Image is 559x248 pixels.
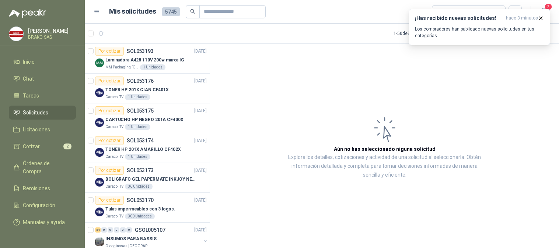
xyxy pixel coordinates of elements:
[194,48,207,55] p: [DATE]
[127,49,154,54] p: SOL053193
[9,156,76,178] a: Órdenes de Compra
[105,116,184,123] p: CARTUCHO HP NEGRO 201A CF400X
[105,176,197,183] p: BOLIGRAFO GEL PAPERMATE INKJOY NEGRO
[63,144,71,149] span: 2
[105,124,123,130] p: Caracol TV
[140,64,165,70] div: 1 Unidades
[23,218,65,226] span: Manuales y ayuda
[415,26,544,39] p: Los compradores han publicado nuevas solicitudes en tus categorías.
[125,184,153,189] div: 36 Unidades
[9,9,46,18] img: Logo peakr
[105,86,169,93] p: TONER HP 201X CIAN CF401X
[105,94,123,100] p: Caracol TV
[105,235,157,242] p: INSUMOS PARA BASSIS
[127,108,154,113] p: SOL053175
[415,15,503,21] h3: ¡Has recibido nuevas solicitudes!
[194,137,207,144] p: [DATE]
[95,118,104,127] img: Company Logo
[28,28,74,33] p: [PERSON_NAME]
[9,27,23,41] img: Company Logo
[23,92,39,100] span: Tareas
[9,55,76,69] a: Inicio
[9,89,76,103] a: Tareas
[95,47,124,56] div: Por cotizar
[105,154,123,160] p: Caracol TV
[162,7,180,16] span: 5745
[95,59,104,67] img: Company Logo
[23,75,34,83] span: Chat
[95,166,124,175] div: Por cotizar
[95,227,101,233] div: 24
[101,227,107,233] div: 0
[23,159,69,176] span: Órdenes de Compra
[95,136,124,145] div: Por cotizar
[23,184,50,192] span: Remisiones
[394,28,441,39] div: 1 - 50 de 3551
[284,153,485,180] p: Explora los detalles, cotizaciones y actividad de una solicitud al seleccionarla. Obtén informaci...
[85,74,210,103] a: Por cotizarSOL053176[DATE] Company LogoTONER HP 201X CIAN CF401XCaracol TV1 Unidades
[95,196,124,205] div: Por cotizar
[409,9,550,45] button: ¡Has recibido nuevas solicitudes!hace 3 minutos Los compradores han publicado nuevas solicitudes ...
[95,77,124,85] div: Por cotizar
[85,44,210,74] a: Por cotizarSOL053193[DATE] Company LogoLaminadora A428 110V 200w marca IGMM Packaging [GEOGRAPHIC...
[190,9,195,14] span: search
[135,227,165,233] p: GSOL005107
[125,124,150,130] div: 1 Unidades
[85,193,210,223] a: Por cotizarSOL053170[DATE] Company LogoTulas impermeables con 3 logos.Caracol TV300 Unidades
[85,133,210,163] a: Por cotizarSOL053174[DATE] Company LogoTONER HP 201X AMARILLO CF402XCaracol TV1 Unidades
[9,181,76,195] a: Remisiones
[537,5,550,18] button: 2
[126,227,132,233] div: 0
[194,107,207,114] p: [DATE]
[23,125,50,134] span: Licitaciones
[9,106,76,120] a: Solicitudes
[23,58,35,66] span: Inicio
[9,215,76,229] a: Manuales y ayuda
[194,78,207,85] p: [DATE]
[95,237,104,246] img: Company Logo
[9,72,76,86] a: Chat
[95,106,124,115] div: Por cotizar
[127,78,154,84] p: SOL053176
[544,3,552,10] span: 2
[506,15,538,21] span: hace 3 minutos
[9,139,76,153] a: Cotizar2
[194,197,207,204] p: [DATE]
[105,64,139,70] p: MM Packaging [GEOGRAPHIC_DATA]
[437,8,452,16] div: Todas
[120,227,126,233] div: 0
[85,103,210,133] a: Por cotizarSOL053175[DATE] Company LogoCARTUCHO HP NEGRO 201A CF400XCaracol TV1 Unidades
[85,163,210,193] a: Por cotizarSOL053173[DATE] Company LogoBOLIGRAFO GEL PAPERMATE INKJOY NEGROCaracol TV36 Unidades
[194,227,207,234] p: [DATE]
[114,227,119,233] div: 0
[105,206,175,213] p: Tulas impermeables con 3 logos.
[105,146,181,153] p: TONER HP 201X AMARILLO CF402X
[127,198,154,203] p: SOL053170
[23,109,48,117] span: Solicitudes
[109,6,156,17] h1: Mis solicitudes
[108,227,113,233] div: 0
[23,142,40,150] span: Cotizar
[9,123,76,137] a: Licitaciones
[334,145,436,153] h3: Aún no has seleccionado niguna solicitud
[127,168,154,173] p: SOL053173
[127,138,154,143] p: SOL053174
[95,208,104,216] img: Company Logo
[105,57,184,64] p: Laminadora A428 110V 200w marca IG
[28,35,74,39] p: BRAKO SAS
[23,201,55,209] span: Configuración
[95,178,104,187] img: Company Logo
[9,198,76,212] a: Configuración
[95,148,104,157] img: Company Logo
[105,184,123,189] p: Caracol TV
[125,94,150,100] div: 1 Unidades
[125,213,155,219] div: 300 Unidades
[125,154,150,160] div: 1 Unidades
[194,167,207,174] p: [DATE]
[95,88,104,97] img: Company Logo
[105,213,123,219] p: Caracol TV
